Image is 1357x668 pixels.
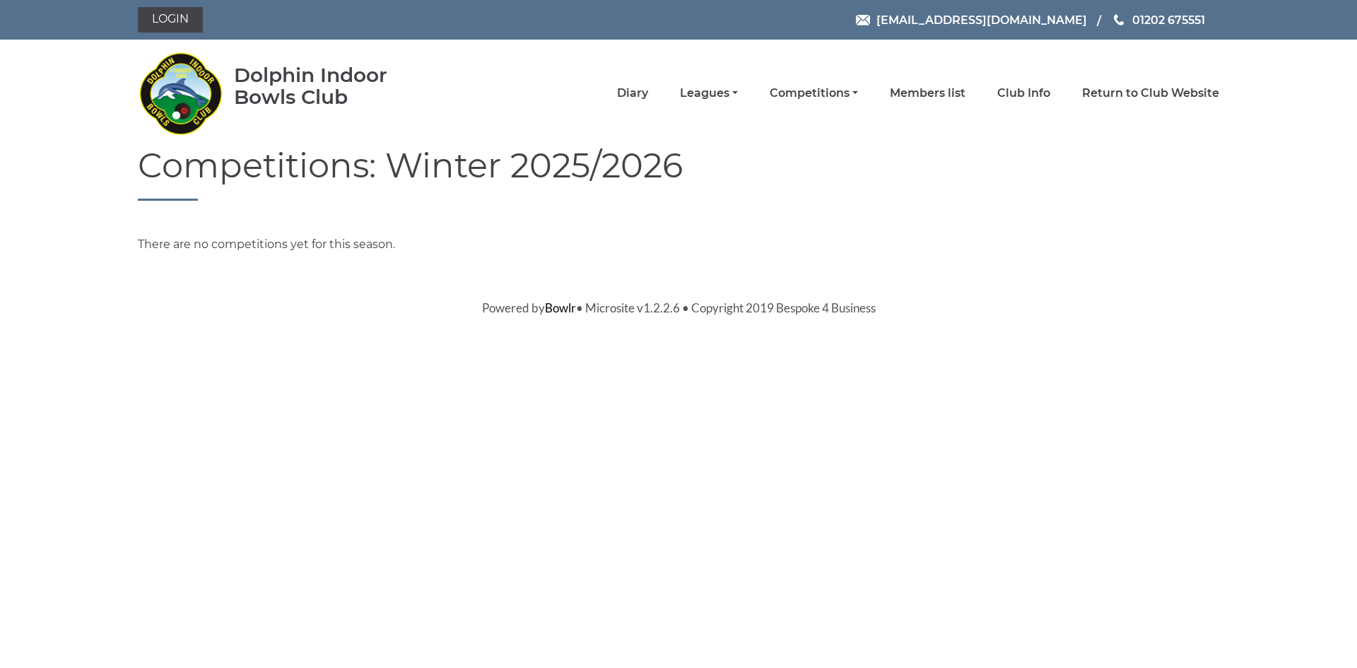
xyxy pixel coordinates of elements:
[1082,86,1219,101] a: Return to Club Website
[1112,11,1205,29] a: Phone us 01202 675551
[234,64,433,108] div: Dolphin Indoor Bowls Club
[770,86,858,101] a: Competitions
[545,300,576,315] a: Bowlr
[876,13,1087,26] span: [EMAIL_ADDRESS][DOMAIN_NAME]
[856,15,870,25] img: Email
[997,86,1050,101] a: Club Info
[138,7,203,33] a: Login
[1114,14,1124,25] img: Phone us
[1132,13,1205,26] span: 01202 675551
[856,11,1087,29] a: Email [EMAIL_ADDRESS][DOMAIN_NAME]
[890,86,965,101] a: Members list
[617,86,648,101] a: Diary
[127,236,1230,253] div: There are no competitions yet for this season.
[680,86,738,101] a: Leagues
[138,44,223,143] img: Dolphin Indoor Bowls Club
[482,300,876,315] span: Powered by • Microsite v1.2.2.6 • Copyright 2019 Bespoke 4 Business
[138,147,1219,201] h1: Competitions: Winter 2025/2026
